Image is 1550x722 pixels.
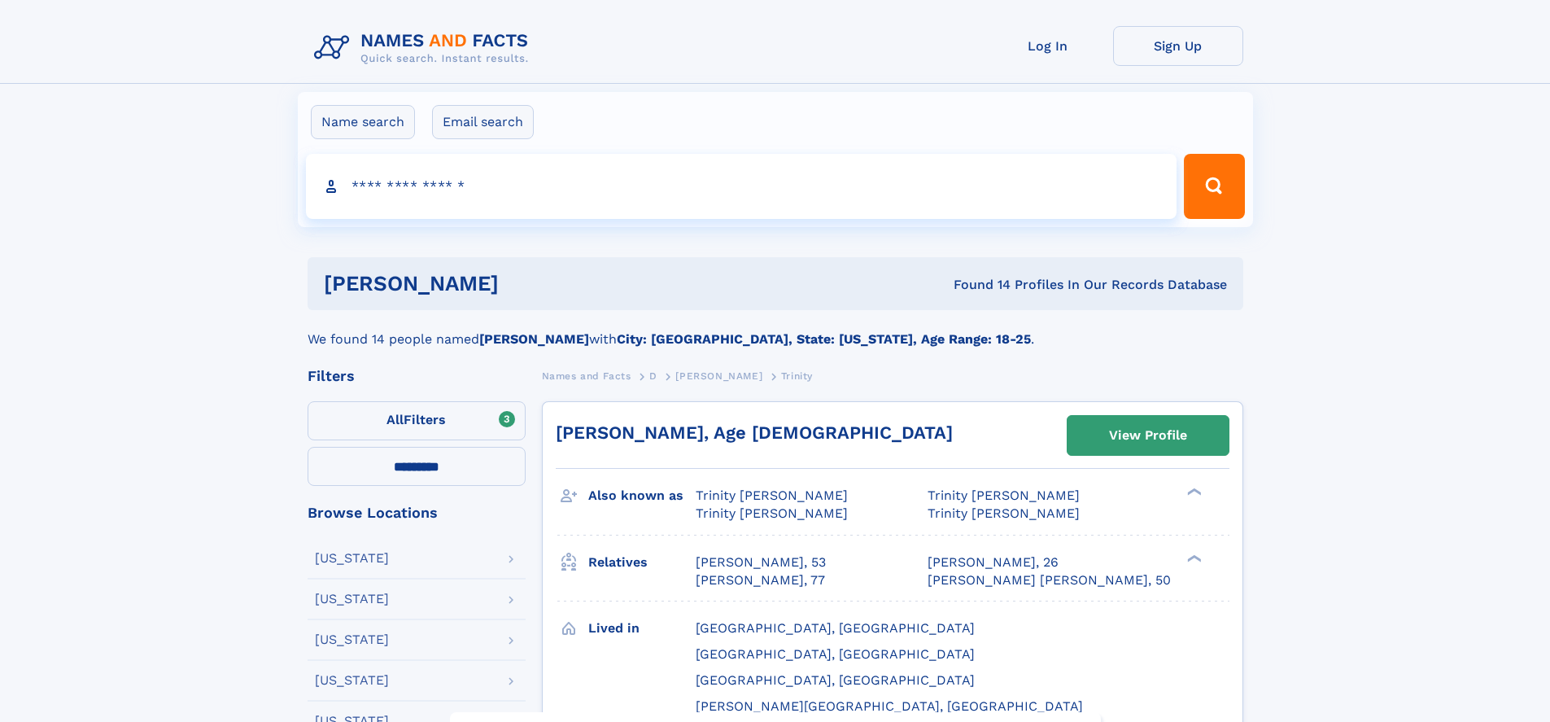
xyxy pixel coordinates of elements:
a: Log In [983,26,1113,66]
div: [US_STATE] [315,552,389,565]
h3: Relatives [588,549,696,576]
span: Trinity [781,370,813,382]
img: Logo Names and Facts [308,26,542,70]
div: Filters [308,369,526,383]
h3: Lived in [588,615,696,642]
span: [PERSON_NAME][GEOGRAPHIC_DATA], [GEOGRAPHIC_DATA] [696,698,1083,714]
span: [GEOGRAPHIC_DATA], [GEOGRAPHIC_DATA] [696,672,975,688]
h1: [PERSON_NAME] [324,273,727,294]
h3: Also known as [588,482,696,510]
span: Trinity [PERSON_NAME] [928,505,1080,521]
span: [PERSON_NAME] [675,370,762,382]
a: [PERSON_NAME], 26 [928,554,1059,571]
div: Browse Locations [308,505,526,520]
button: Search Button [1184,154,1244,219]
span: Trinity [PERSON_NAME] [696,505,848,521]
div: [US_STATE] [315,674,389,687]
b: City: [GEOGRAPHIC_DATA], State: [US_STATE], Age Range: 18-25 [617,331,1031,347]
a: [PERSON_NAME], 77 [696,571,825,589]
span: Trinity [PERSON_NAME] [696,488,848,503]
label: Name search [311,105,415,139]
span: Trinity [PERSON_NAME] [928,488,1080,503]
label: Filters [308,401,526,440]
a: [PERSON_NAME] [PERSON_NAME], 50 [928,571,1171,589]
a: View Profile [1068,416,1229,455]
div: View Profile [1109,417,1187,454]
span: [GEOGRAPHIC_DATA], [GEOGRAPHIC_DATA] [696,620,975,636]
b: [PERSON_NAME] [479,331,589,347]
a: Names and Facts [542,365,631,386]
input: search input [306,154,1177,219]
div: ❯ [1183,553,1203,563]
div: We found 14 people named with . [308,310,1243,349]
a: [PERSON_NAME] [675,365,762,386]
div: [US_STATE] [315,633,389,646]
span: D [649,370,657,382]
a: Sign Up [1113,26,1243,66]
div: ❯ [1183,487,1203,497]
span: All [386,412,404,427]
div: [US_STATE] [315,593,389,606]
a: D [649,365,657,386]
span: [GEOGRAPHIC_DATA], [GEOGRAPHIC_DATA] [696,646,975,662]
a: [PERSON_NAME], Age [DEMOGRAPHIC_DATA] [556,422,953,443]
div: Found 14 Profiles In Our Records Database [726,276,1227,294]
a: [PERSON_NAME], 53 [696,554,826,571]
label: Email search [432,105,534,139]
